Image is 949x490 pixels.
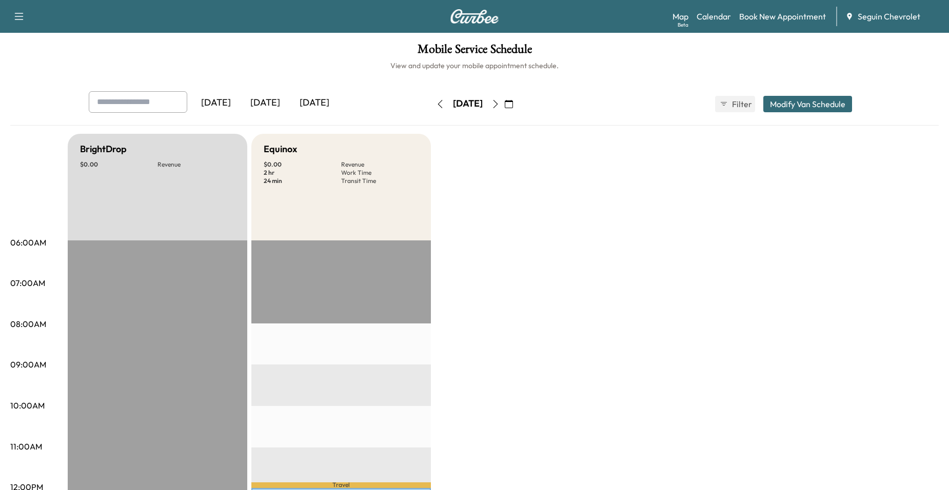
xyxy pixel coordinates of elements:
[10,277,45,289] p: 07:00AM
[264,160,341,169] p: $ 0.00
[157,160,235,169] p: Revenue
[10,440,42,453] p: 11:00AM
[341,160,419,169] p: Revenue
[80,142,127,156] h5: BrightDrop
[264,169,341,177] p: 2 hr
[453,97,483,110] div: [DATE]
[715,96,755,112] button: Filter
[763,96,852,112] button: Modify Van Schedule
[251,482,431,488] p: Travel
[10,399,45,412] p: 10:00AM
[80,160,157,169] p: $ 0.00
[10,358,46,371] p: 09:00AM
[341,177,419,185] p: Transit Time
[10,43,939,60] h1: Mobile Service Schedule
[264,142,297,156] h5: Equinox
[10,60,939,71] h6: View and update your mobile appointment schedule.
[732,98,750,110] span: Filter
[739,10,826,23] a: Book New Appointment
[10,318,46,330] p: 08:00AM
[697,10,731,23] a: Calendar
[341,169,419,177] p: Work Time
[264,177,341,185] p: 24 min
[858,10,920,23] span: Seguin Chevrolet
[241,91,290,115] div: [DATE]
[290,91,339,115] div: [DATE]
[10,236,46,249] p: 06:00AM
[673,10,688,23] a: MapBeta
[191,91,241,115] div: [DATE]
[450,9,499,24] img: Curbee Logo
[678,21,688,29] div: Beta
